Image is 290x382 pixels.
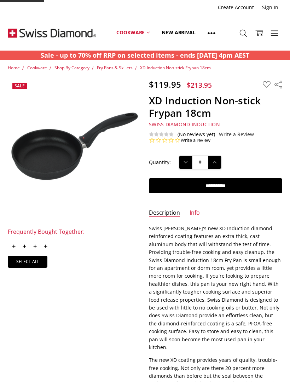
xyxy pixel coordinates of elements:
a: Select all [8,256,47,268]
a: Shop By Category [54,65,89,71]
strong: Sale - up to 70% off RRP on selected items - ends [DATE] 4pm AEST [41,51,249,59]
a: Create Account [214,2,258,12]
h1: XD Induction Non-stick Frypan 18cm [149,94,282,119]
a: Cookware [110,17,156,48]
a: Fry Pans & Skillets [97,65,133,71]
a: Write a review [181,137,210,144]
img: Free Shipping On Every Order [8,15,96,51]
a: Cookware [27,65,47,71]
span: $119.95 [149,79,181,90]
a: Write a Review [219,132,254,137]
span: $213.95 [187,80,212,90]
a: Show All [202,17,221,49]
div: Frequently Bought Together: [8,228,85,236]
a: Sign In [258,2,282,12]
a: New arrival [156,17,201,48]
span: Swiss Diamond Induction [149,121,220,128]
a: Home [8,65,20,71]
label: Quantity: [149,158,171,166]
a: Description [149,209,180,217]
span: (No reviews yet) [178,132,215,137]
span: Sale [14,83,25,89]
p: Swiss [PERSON_NAME]'s new XD Induction diamond-reinforced coating features an extra thick, cast a... [149,225,282,351]
a: Info [190,209,200,217]
a: XD Induction Non-stick Frypan 18cm [140,65,211,71]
